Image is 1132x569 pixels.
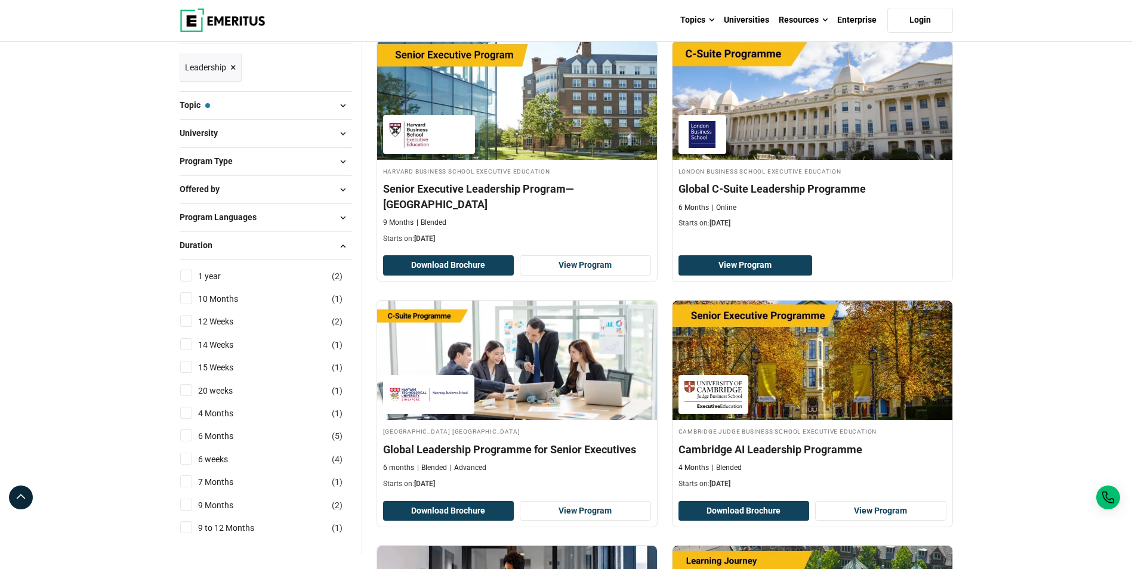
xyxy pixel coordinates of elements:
[389,121,469,148] img: Harvard Business School Executive Education
[383,501,514,521] button: Download Brochure
[678,442,946,457] h4: Cambridge AI Leadership Programme
[712,463,742,473] p: Blended
[198,270,245,283] a: 1 year
[684,381,742,408] img: Cambridge Judge Business School Executive Education
[710,219,730,227] span: [DATE]
[335,500,340,510] span: 2
[678,426,946,436] h4: Cambridge Judge Business School Executive Education
[198,407,257,420] a: 4 Months
[198,499,257,512] a: 9 Months
[332,499,343,512] span: ( )
[198,361,257,374] a: 15 Weeks
[198,292,262,305] a: 10 Months
[417,463,447,473] p: Blended
[383,181,651,211] h4: Senior Executive Leadership Program—[GEOGRAPHIC_DATA]
[180,183,229,196] span: Offered by
[335,477,340,487] span: 1
[887,8,953,33] a: Login
[335,294,340,304] span: 1
[180,211,266,224] span: Program Languages
[414,480,435,488] span: [DATE]
[180,154,242,168] span: Program Type
[678,479,946,489] p: Starts on:
[180,98,210,112] span: Topic
[335,271,340,281] span: 2
[180,97,352,115] button: Topic
[332,407,343,420] span: ( )
[673,301,952,495] a: Technology Course by Cambridge Judge Business School Executive Education - September 22, 2025 Cam...
[180,181,352,199] button: Offered by
[678,181,946,196] h4: Global C-Suite Leadership Programme
[332,338,343,351] span: ( )
[417,218,446,228] p: Blended
[684,121,720,148] img: London Business School Executive Education
[198,475,257,488] a: 7 Months
[383,442,651,457] h4: Global Leadership Programme for Senior Executives
[673,301,952,420] img: Cambridge AI Leadership Programme | Online Technology Course
[332,429,343,443] span: ( )
[335,454,340,464] span: 4
[678,218,946,228] p: Starts on:
[383,426,651,436] h4: [GEOGRAPHIC_DATA] [GEOGRAPHIC_DATA]
[673,41,952,160] img: Global C-Suite Leadership Programme | Online Entrepreneurship Course
[198,429,257,443] a: 6 Months
[198,453,252,466] a: 6 weeks
[383,166,651,176] h4: Harvard Business School Executive Education
[389,381,468,408] img: Nanyang Technological University Nanyang Business School
[332,521,343,534] span: ( )
[335,431,340,441] span: 5
[335,340,340,350] span: 1
[377,41,657,160] img: Senior Executive Leadership Program—India | Online Leadership Course
[332,384,343,397] span: ( )
[180,126,227,140] span: University
[198,521,278,534] a: 9 to 12 Months
[520,501,651,521] a: View Program
[678,255,813,276] a: View Program
[335,523,340,533] span: 1
[815,501,946,521] a: View Program
[678,501,810,521] button: Download Brochure
[673,41,952,235] a: Entrepreneurship Course by London Business School Executive Education - December 18, 2025 London ...
[180,125,352,143] button: University
[678,463,709,473] p: 4 Months
[383,218,414,228] p: 9 Months
[180,209,352,227] button: Program Languages
[377,301,657,420] img: Global Leadership Programme for Senior Executives | Online Leadership Course
[335,386,340,395] span: 1
[335,363,340,372] span: 1
[335,409,340,418] span: 1
[332,475,343,488] span: ( )
[332,292,343,305] span: ( )
[383,255,514,276] button: Download Brochure
[383,234,651,244] p: Starts on:
[377,41,657,250] a: Leadership Course by Harvard Business School Executive Education - January 12, 2026 Harvard Busin...
[180,153,352,171] button: Program Type
[198,338,257,351] a: 14 Weeks
[332,361,343,374] span: ( )
[450,463,486,473] p: Advanced
[520,255,651,276] a: View Program
[332,453,343,466] span: ( )
[198,384,257,397] a: 20 weeks
[332,315,343,328] span: ( )
[198,315,257,328] a: 12 Weeks
[332,270,343,283] span: ( )
[383,463,414,473] p: 6 months
[230,59,236,76] span: ×
[185,61,226,74] span: Leadership
[180,54,242,82] a: Leadership ×
[414,234,435,243] span: [DATE]
[180,239,222,252] span: Duration
[335,317,340,326] span: 2
[710,480,730,488] span: [DATE]
[712,203,736,213] p: Online
[180,237,352,255] button: Duration
[678,166,946,176] h4: London Business School Executive Education
[678,203,709,213] p: 6 Months
[377,301,657,495] a: Leadership Course by Nanyang Technological University Nanyang Business School - December 24, 2025...
[383,479,651,489] p: Starts on:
